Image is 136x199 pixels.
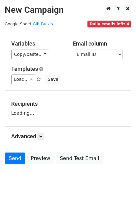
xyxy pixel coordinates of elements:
h5: Advanced [11,133,125,140]
a: Gift Bulk's [33,22,53,26]
h5: Variables [11,40,63,47]
a: Copy/paste... [11,50,49,59]
a: Preview [27,153,54,164]
div: Loading... [11,100,125,117]
h5: Recipients [11,100,125,107]
a: Load... [11,75,35,84]
a: Templates [11,66,38,72]
small: Google Sheet: [5,22,53,26]
h2: New Campaign [5,5,131,15]
a: Daily emails left: 4 [87,22,131,26]
button: Save [45,75,61,84]
h5: Email column [73,40,125,47]
a: Send [5,153,25,164]
span: Daily emails left: 4 [87,21,131,27]
a: Send Test Email [56,153,103,164]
